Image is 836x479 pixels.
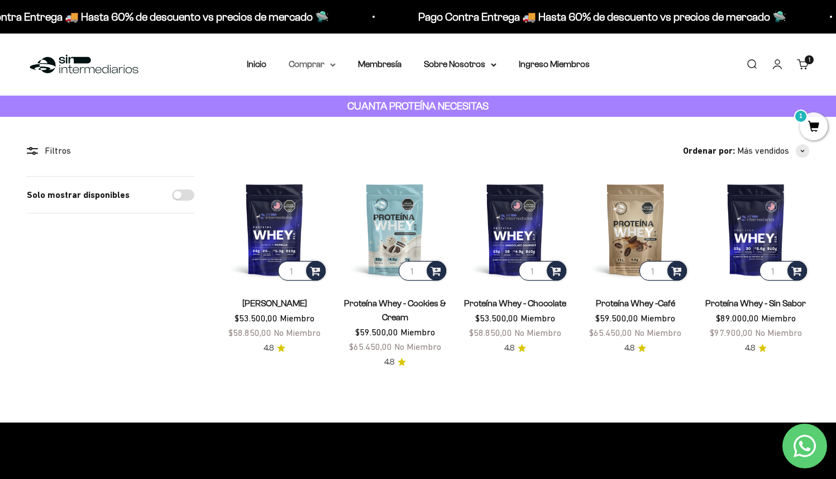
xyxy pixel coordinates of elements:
[716,313,759,323] span: $89.000,00
[469,328,512,338] span: $58.850,00
[683,144,735,158] span: Ordenar por:
[809,57,810,63] span: 1
[274,328,321,338] span: No Miembro
[264,342,274,354] span: 4.8
[705,298,806,308] a: Proteína Whey - Sin Sabor
[595,313,638,323] span: $59.500,00
[280,313,314,323] span: Miembro
[358,59,402,69] a: Membresía
[400,327,435,337] span: Miembro
[384,356,394,368] span: 4.8
[414,8,782,26] p: Pago Contra Entrega 🚚 Hasta 60% de descuento vs precios de mercado 🛸
[737,144,809,158] button: Más vendidos
[27,144,194,158] div: Filtros
[424,57,496,72] summary: Sobre Nosotros
[755,328,802,338] span: No Miembro
[27,188,130,202] label: Solo mostrar disponibles
[242,298,307,308] a: [PERSON_NAME]
[504,342,514,354] span: 4.8
[745,342,767,354] a: 4.84.8 de 5.0 estrellas
[519,59,590,69] a: Ingreso Miembros
[289,57,336,72] summary: Comprar
[394,342,441,352] span: No Miembro
[349,342,392,352] span: $65.450,00
[464,298,566,308] a: Proteína Whey - Chocolate
[710,328,753,338] span: $97.900,00
[520,313,555,323] span: Miembro
[800,121,828,134] a: 1
[596,298,675,308] a: Proteína Whey -Café
[761,313,796,323] span: Miembro
[745,342,755,354] span: 4.8
[228,328,271,338] span: $58.850,00
[355,327,398,337] span: $59.500,00
[641,313,675,323] span: Miembro
[347,100,489,112] strong: CUANTA PROTEÍNA NECESITAS
[247,59,266,69] a: Inicio
[344,298,446,322] a: Proteína Whey - Cookies & Cream
[504,342,526,354] a: 4.84.8 de 5.0 estrellas
[264,342,285,354] a: 4.84.8 de 5.0 estrellas
[589,328,632,338] span: $65.450,00
[475,313,518,323] span: $53.500,00
[624,342,646,354] a: 4.84.8 de 5.0 estrellas
[384,356,406,368] a: 4.84.8 de 5.0 estrellas
[737,144,789,158] span: Más vendidos
[794,110,808,123] mark: 1
[235,313,278,323] span: $53.500,00
[514,328,561,338] span: No Miembro
[624,342,634,354] span: 4.8
[634,328,681,338] span: No Miembro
